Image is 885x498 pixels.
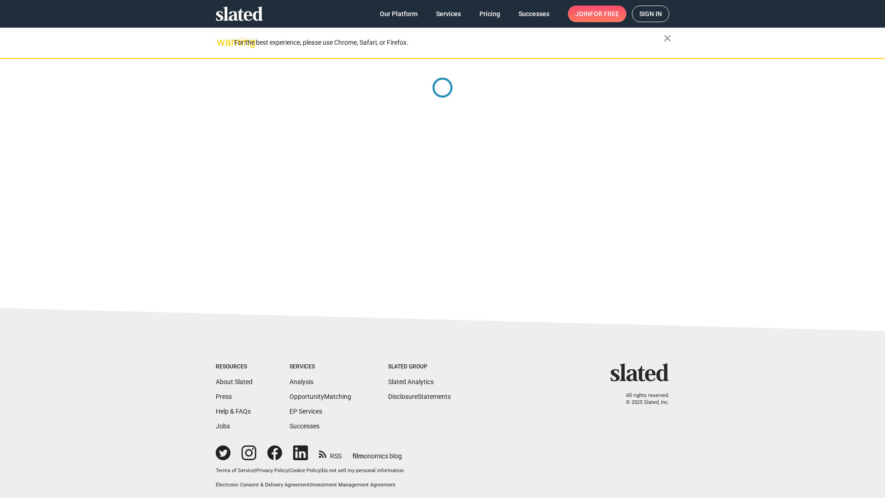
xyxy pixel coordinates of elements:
[310,482,311,488] span: |
[256,468,288,474] a: Privacy Policy
[289,363,351,371] div: Services
[353,452,364,460] span: film
[216,422,230,430] a: Jobs
[216,482,310,488] a: Electronic Consent & Delivery Agreement
[519,6,549,22] span: Successes
[639,6,662,22] span: Sign in
[662,33,673,44] mat-icon: close
[436,6,461,22] span: Services
[289,468,320,474] a: Cookie Policy
[568,6,626,22] a: Joinfor free
[320,468,322,474] span: |
[289,422,319,430] a: Successes
[590,6,619,22] span: for free
[289,393,351,400] a: OpportunityMatching
[288,468,289,474] span: |
[216,408,251,415] a: Help & FAQs
[311,482,395,488] a: Investment Management Agreement
[479,6,500,22] span: Pricing
[319,446,342,461] a: RSS
[216,393,232,400] a: Press
[380,6,418,22] span: Our Platform
[575,6,619,22] span: Join
[216,363,253,371] div: Resources
[289,378,313,385] a: Analysis
[388,363,451,371] div: Slated Group
[511,6,557,22] a: Successes
[632,6,669,22] a: Sign in
[372,6,425,22] a: Our Platform
[216,468,255,474] a: Terms of Service
[388,378,434,385] a: Slated Analytics
[616,392,669,406] p: All rights reserved. © 2025 Slated, Inc.
[216,378,253,385] a: About Slated
[429,6,468,22] a: Services
[255,468,256,474] span: |
[322,468,404,474] button: Do not sell my personal information
[472,6,507,22] a: Pricing
[388,393,451,400] a: DisclosureStatements
[289,408,322,415] a: EP Services
[353,445,402,461] a: filmonomics blog
[234,36,664,49] div: For the best experience, please use Chrome, Safari, or Firefox.
[217,36,228,47] mat-icon: warning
